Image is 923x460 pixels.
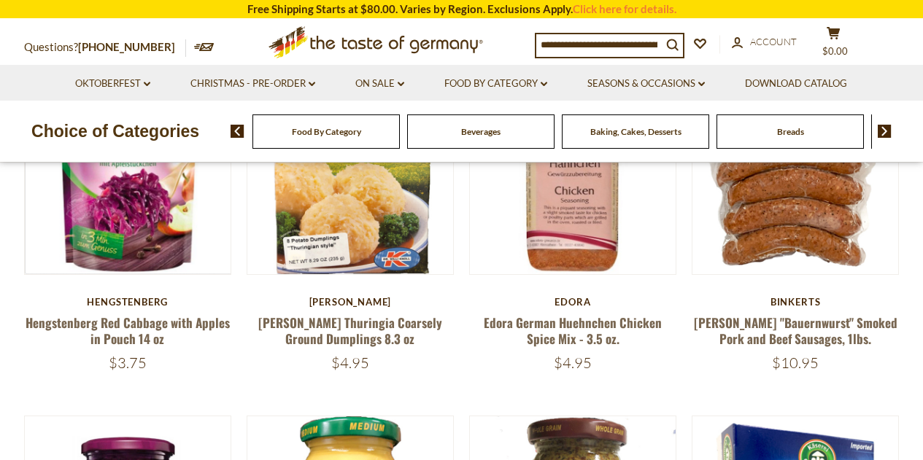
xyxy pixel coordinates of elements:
img: next arrow [878,125,892,138]
span: $3.75 [109,354,147,372]
a: Food By Category [292,126,361,137]
a: Click here for details. [573,2,676,15]
img: Hengstenberg Red Cabbage with Apples in Pouch 14 oz [25,68,231,274]
a: Christmas - PRE-ORDER [190,76,315,92]
span: $4.95 [554,354,592,372]
span: $4.95 [331,354,369,372]
a: Account [732,34,797,50]
div: Edora [469,296,677,308]
a: Hengstenberg Red Cabbage with Apples in Pouch 14 oz [26,313,230,347]
div: [PERSON_NAME] [247,296,455,308]
a: Food By Category [444,76,547,92]
a: [PERSON_NAME] "Bauernwurst" Smoked Pork and Beef Sausages, 1lbs. [694,313,897,347]
a: [PERSON_NAME] Thuringia Coarsely Ground Dumplings 8.3 oz [258,313,442,347]
button: $0.00 [812,26,856,63]
p: Questions? [24,38,186,57]
a: Beverages [461,126,501,137]
a: Baking, Cakes, Desserts [590,126,681,137]
span: $0.00 [822,45,848,57]
a: [PHONE_NUMBER] [78,40,175,53]
img: Edora German Huehnchen Chicken Spice Mix - 3.5 oz. [470,68,676,274]
a: Download Catalog [745,76,847,92]
a: Seasons & Occasions [587,76,705,92]
a: On Sale [355,76,404,92]
div: Binkerts [692,296,900,308]
a: Breads [777,126,804,137]
a: Edora German Huehnchen Chicken Spice Mix - 3.5 oz. [484,313,662,347]
img: Dr. Knoll Thuringia Coarsely Ground Dumplings 8.3 oz [247,68,454,274]
span: Account [750,36,797,47]
span: $10.95 [772,354,819,372]
a: Oktoberfest [75,76,150,92]
img: Binkert [692,68,899,274]
div: Hengstenberg [24,296,232,308]
img: previous arrow [231,125,244,138]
